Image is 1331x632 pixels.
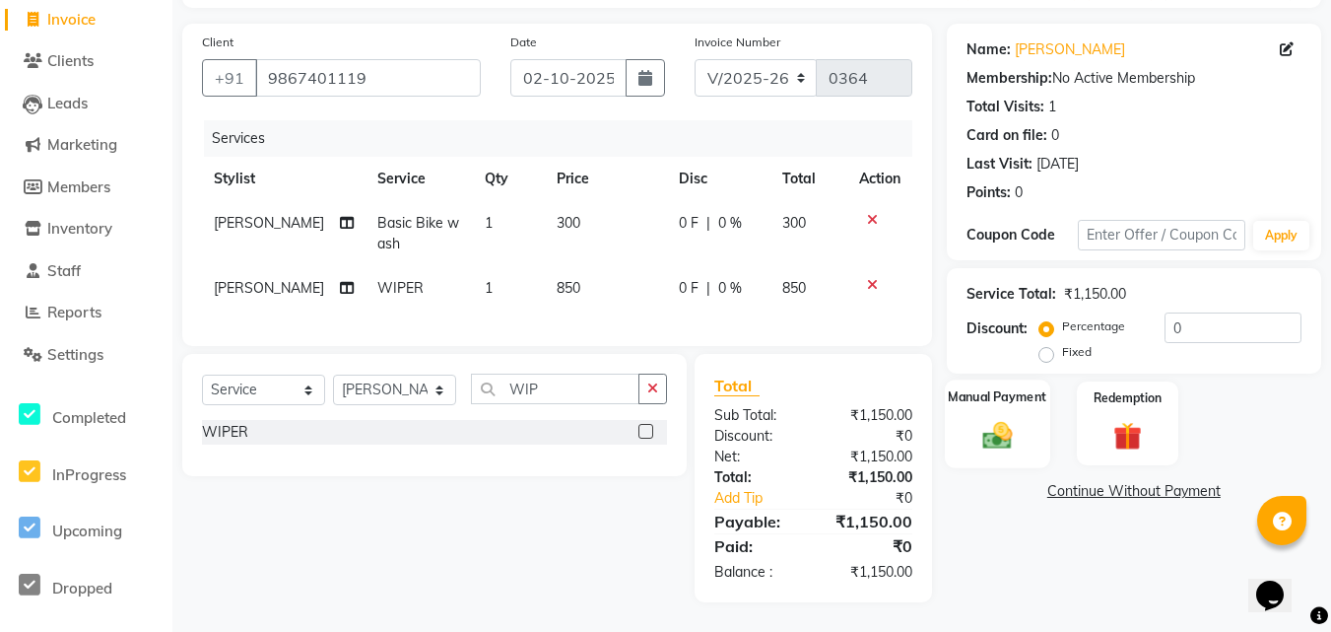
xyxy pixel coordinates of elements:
span: Upcoming [52,522,122,540]
div: Balance : [699,562,813,583]
a: Leads [5,93,167,115]
span: Dropped [52,579,112,597]
div: Points: [966,182,1011,203]
span: Reports [47,303,101,321]
div: Card on file: [966,125,1047,146]
label: Percentage [1062,317,1125,335]
span: Completed [52,408,126,427]
span: 0 F [679,213,699,234]
div: 0 [1015,182,1023,203]
div: WIPER [202,422,248,443]
a: Invoice [5,9,167,32]
label: Manual Payment [948,387,1046,406]
div: Name: [966,39,1011,60]
a: Clients [5,50,167,73]
span: [PERSON_NAME] [214,214,324,232]
div: Paid: [699,534,813,558]
label: Fixed [1062,343,1092,361]
span: 850 [557,279,580,297]
span: 300 [557,214,580,232]
div: ₹1,150.00 [813,447,926,467]
a: Inventory [5,218,167,241]
span: Settings [47,345,103,364]
a: Continue Without Payment [951,481,1317,502]
span: 300 [782,214,806,232]
span: 1 [485,214,493,232]
a: [PERSON_NAME] [1015,39,1125,60]
img: _gift.svg [1104,419,1151,455]
input: Search by Name/Mobile/Email/Code [255,59,481,97]
div: Services [204,120,927,157]
span: WIPER [377,279,424,297]
div: Total Visits: [966,97,1044,117]
button: Apply [1253,221,1309,250]
span: 1 [485,279,493,297]
div: ₹0 [813,426,926,447]
span: 0 % [718,213,742,234]
div: ₹1,150.00 [813,562,926,583]
div: 1 [1048,97,1056,117]
th: Total [770,157,847,201]
th: Price [545,157,667,201]
th: Disc [667,157,770,201]
div: Total: [699,467,813,488]
div: Service Total: [966,284,1056,305]
label: Date [510,34,537,51]
div: Coupon Code [966,225,1078,246]
div: Net: [699,447,813,467]
iframe: chat widget [1248,553,1311,612]
span: Inventory [47,219,112,238]
button: +91 [202,59,257,97]
div: 0 [1051,125,1059,146]
img: _cash.svg [973,418,1022,453]
span: Invoice [47,10,96,29]
div: ₹0 [832,488,927,509]
div: No Active Membership [966,68,1301,89]
label: Client [202,34,233,51]
th: Action [847,157,912,201]
span: | [706,213,710,234]
div: Discount: [699,426,813,447]
input: Search or Scan [471,374,639,404]
div: ₹1,150.00 [1064,284,1126,305]
a: Members [5,176,167,199]
span: | [706,278,710,299]
th: Qty [473,157,545,201]
div: Sub Total: [699,405,813,426]
span: [PERSON_NAME] [214,279,324,297]
div: ₹1,150.00 [813,405,926,426]
span: Clients [47,51,94,70]
span: Members [47,177,110,196]
span: 0 % [718,278,742,299]
span: Marketing [47,135,117,154]
div: Last Visit: [966,154,1032,175]
input: Enter Offer / Coupon Code [1078,220,1245,250]
label: Invoice Number [695,34,780,51]
div: Payable: [699,510,813,533]
label: Redemption [1094,389,1162,407]
span: 850 [782,279,806,297]
div: Discount: [966,318,1028,339]
span: Total [714,376,760,396]
div: Membership: [966,68,1052,89]
span: Basic Bike wash [377,214,459,252]
a: Marketing [5,134,167,157]
div: ₹1,150.00 [813,467,926,488]
span: Leads [47,94,88,112]
th: Service [366,157,473,201]
a: Add Tip [699,488,832,509]
span: 0 F [679,278,699,299]
a: Staff [5,260,167,283]
th: Stylist [202,157,366,201]
a: Settings [5,344,167,367]
div: ₹1,150.00 [813,510,926,533]
a: Reports [5,302,167,324]
span: InProgress [52,465,126,484]
div: [DATE] [1036,154,1079,175]
span: Staff [47,261,81,280]
div: ₹0 [813,534,926,558]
